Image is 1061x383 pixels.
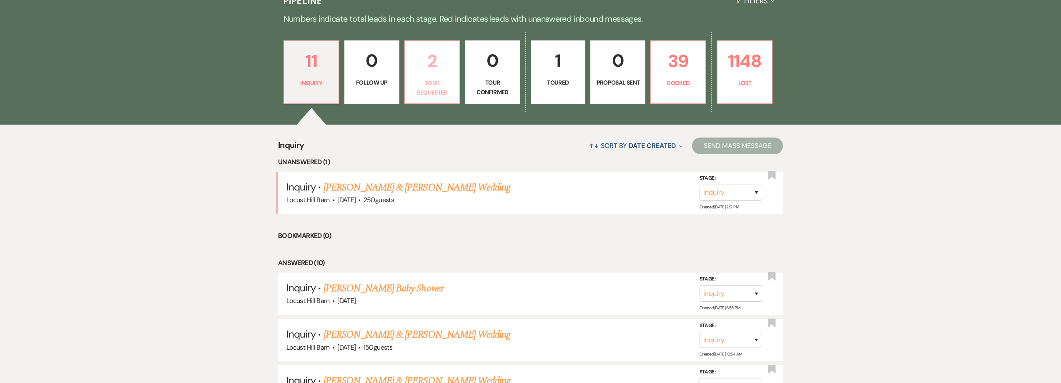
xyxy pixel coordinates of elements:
span: Created: [DATE] 10:54 AM [700,351,742,357]
span: ↑↓ [589,141,599,150]
a: 0Follow Up [344,40,399,104]
p: Toured [536,78,580,87]
span: [DATE] [337,296,356,305]
p: 2 [410,47,454,75]
span: Inquiry [286,328,316,340]
span: Inquiry [286,180,316,193]
p: 1 [536,47,580,75]
p: Tour Requested [410,78,454,97]
span: Date Created [629,141,676,150]
p: 11 [289,47,334,75]
p: Lost [722,78,767,88]
p: 39 [656,47,700,75]
li: Unanswered (1) [278,157,783,168]
label: Stage: [700,368,762,377]
label: Stage: [700,174,762,183]
p: Inquiry [289,78,334,88]
li: Bookmarked (0) [278,230,783,241]
p: Numbers indicate total leads in each stage. Red indicates leads with unanswered inbound messages. [231,12,831,25]
a: 0Tour Confirmed [465,40,520,104]
span: Locust Hill Barn [286,195,330,204]
p: Follow Up [350,78,394,87]
span: Locust Hill Barn [286,343,330,352]
a: 2Tour Requested [404,40,460,104]
span: Inquiry [286,281,316,294]
span: [DATE] [337,343,356,352]
span: 150 guests [364,343,392,352]
span: [DATE] [337,195,356,204]
label: Stage: [700,321,762,330]
a: [PERSON_NAME] & [PERSON_NAME] Wedding [324,180,510,195]
li: Answered (10) [278,258,783,268]
label: Stage: [700,275,762,284]
span: Inquiry [278,139,304,157]
a: [PERSON_NAME] & [PERSON_NAME] Wedding [324,327,510,342]
span: Created: [DATE] 2:12 PM [700,204,739,210]
p: 0 [596,47,640,75]
p: 0 [471,47,515,75]
p: 1148 [722,47,767,75]
a: 11Inquiry [283,40,339,104]
a: 1148Lost [717,40,773,104]
span: Locust Hill Barn [286,296,330,305]
p: Tour Confirmed [471,78,515,97]
p: Booked [656,78,700,88]
p: 0 [350,47,394,75]
span: Created: [DATE] 6:55 PM [700,305,740,310]
a: [PERSON_NAME] Baby Shower [324,281,444,296]
a: 1Toured [531,40,586,104]
a: 0Proposal Sent [590,40,645,104]
button: Send Mass Message [692,138,783,154]
span: 250 guests [364,195,394,204]
button: Sort By Date Created [586,135,686,157]
p: Proposal Sent [596,78,640,87]
a: 39Booked [650,40,706,104]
